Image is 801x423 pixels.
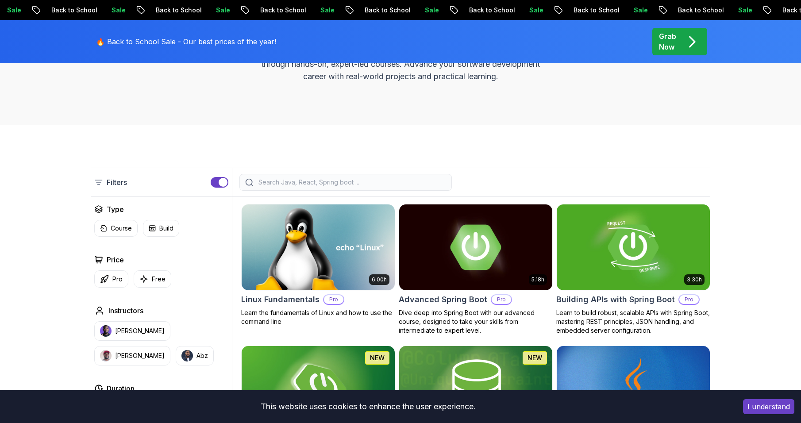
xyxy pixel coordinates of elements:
[100,325,112,337] img: instructor img
[115,351,165,360] p: [PERSON_NAME]
[107,177,127,188] p: Filters
[492,295,511,304] p: Pro
[370,354,385,362] p: NEW
[558,6,587,15] p: Sale
[399,293,487,306] h2: Advanced Spring Boot
[394,6,454,15] p: Back to School
[252,46,549,83] p: Master in-demand skills like Java, Spring Boot, DevOps, React, and more through hands-on, expert-...
[100,350,112,361] img: instructor img
[81,6,141,15] p: Back to School
[257,178,446,187] input: Search Java, React, Spring boot ...
[94,321,170,341] button: instructor img[PERSON_NAME]
[96,36,276,47] p: 🔥 Back to School Sale - Our best prices of the year!
[399,308,553,335] p: Dive deep into Spring Boot with our advanced course, designed to take your skills from intermedia...
[7,397,730,416] div: This website uses cookies to enhance the user experience.
[152,275,166,284] p: Free
[399,204,553,335] a: Advanced Spring Boot card5.18hAdvanced Spring BootProDive deep into Spring Boot with our advanced...
[743,399,794,414] button: Accept cookies
[108,305,143,316] h2: Instructors
[159,224,173,233] p: Build
[107,204,124,215] h2: Type
[107,254,124,265] h2: Price
[556,308,710,335] p: Learn to build robust, scalable APIs with Spring Boot, mastering REST principles, JSON handling, ...
[324,295,343,304] p: Pro
[112,275,123,284] p: Pro
[141,6,169,15] p: Sale
[663,6,691,15] p: Sale
[350,6,378,15] p: Sale
[531,276,544,283] p: 5.18h
[241,308,395,326] p: Learn the fundamentals of Linux and how to use the command line
[603,6,663,15] p: Back to School
[687,276,702,283] p: 3.30h
[399,204,552,290] img: Advanced Spring Boot card
[111,224,132,233] p: Course
[94,220,138,237] button: Course
[241,204,395,326] a: Linux Fundamentals card6.00hLinux FundamentalsProLearn the fundamentals of Linux and how to use t...
[107,383,135,394] h2: Duration
[498,6,558,15] p: Back to School
[245,6,273,15] p: Sale
[679,295,699,304] p: Pro
[556,204,710,335] a: Building APIs with Spring Boot card3.30hBuilding APIs with Spring BootProLearn to build robust, s...
[707,6,767,15] p: Back to School
[134,270,171,288] button: Free
[181,350,193,361] img: instructor img
[528,354,542,362] p: NEW
[94,346,170,365] button: instructor img[PERSON_NAME]
[196,351,208,360] p: Abz
[372,276,387,283] p: 6.00h
[557,204,710,290] img: Building APIs with Spring Boot card
[115,327,165,335] p: [PERSON_NAME]
[143,220,179,237] button: Build
[94,270,128,288] button: Pro
[36,6,65,15] p: Sale
[454,6,482,15] p: Sale
[289,6,350,15] p: Back to School
[556,293,675,306] h2: Building APIs with Spring Boot
[185,6,245,15] p: Back to School
[767,6,796,15] p: Sale
[176,346,214,365] button: instructor imgAbz
[242,204,395,290] img: Linux Fundamentals card
[659,31,676,52] p: Grab Now
[241,293,320,306] h2: Linux Fundamentals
